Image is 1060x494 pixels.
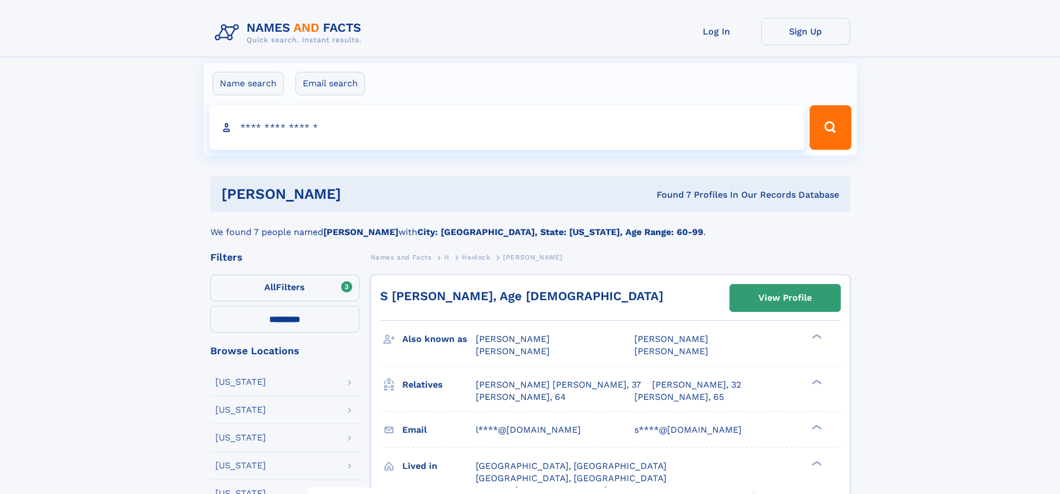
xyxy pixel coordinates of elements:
[210,275,359,301] label: Filters
[323,227,398,237] b: [PERSON_NAME]
[402,457,476,476] h3: Lived in
[809,459,822,467] div: ❯
[210,18,371,48] img: Logo Names and Facts
[221,187,499,201] h1: [PERSON_NAME]
[371,250,432,264] a: Names and Facts
[476,346,550,356] span: [PERSON_NAME]
[476,379,641,391] a: [PERSON_NAME] [PERSON_NAME], 37
[758,285,812,311] div: View Profile
[213,72,284,95] label: Name search
[209,105,805,150] input: search input
[462,253,490,261] span: Havlock
[264,282,276,292] span: All
[809,333,822,340] div: ❯
[295,72,365,95] label: Email search
[476,461,667,471] span: [GEOGRAPHIC_DATA], [GEOGRAPHIC_DATA]
[444,253,450,261] span: H
[476,334,550,344] span: [PERSON_NAME]
[210,252,359,262] div: Filters
[652,379,741,391] a: [PERSON_NAME], 32
[402,375,476,394] h3: Relatives
[503,253,563,261] span: [PERSON_NAME]
[210,212,850,239] div: We found 7 people named with .
[634,391,724,403] a: [PERSON_NAME], 65
[476,473,667,483] span: [GEOGRAPHIC_DATA], [GEOGRAPHIC_DATA]
[634,334,708,344] span: [PERSON_NAME]
[672,18,761,45] a: Log In
[462,250,490,264] a: Havlock
[215,378,266,387] div: [US_STATE]
[809,423,822,431] div: ❯
[476,391,566,403] a: [PERSON_NAME], 64
[210,346,359,356] div: Browse Locations
[402,330,476,349] h3: Also known as
[380,289,663,303] a: S [PERSON_NAME], Age [DEMOGRAPHIC_DATA]
[810,105,851,150] button: Search Button
[730,285,840,311] a: View Profile
[215,405,266,414] div: [US_STATE]
[761,18,850,45] a: Sign Up
[634,346,708,356] span: [PERSON_NAME]
[402,420,476,439] h3: Email
[809,378,822,385] div: ❯
[417,227,703,237] b: City: [GEOGRAPHIC_DATA], State: [US_STATE], Age Range: 60-99
[444,250,450,264] a: H
[499,189,839,201] div: Found 7 Profiles In Our Records Database
[215,433,266,442] div: [US_STATE]
[215,461,266,470] div: [US_STATE]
